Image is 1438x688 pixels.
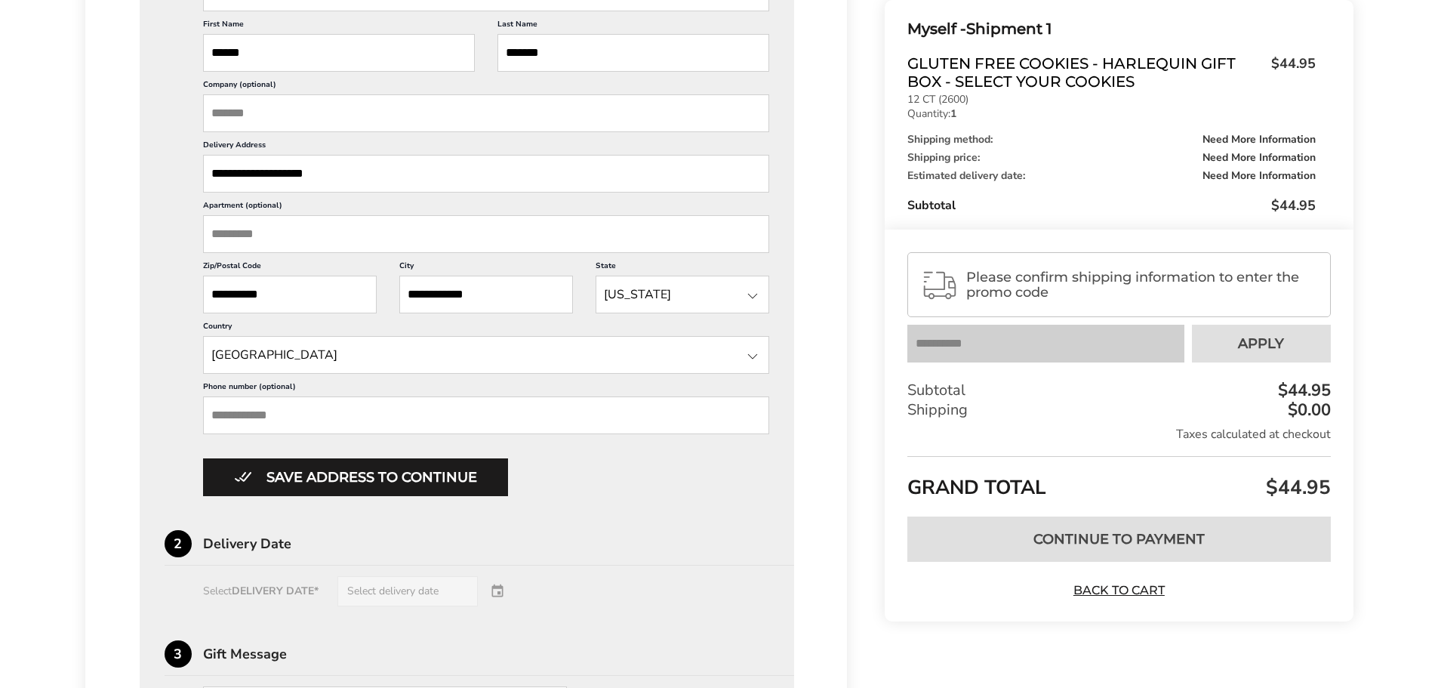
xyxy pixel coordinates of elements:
[165,640,192,668] div: 3
[203,647,795,661] div: Gift Message
[596,261,769,276] label: State
[907,54,1263,91] span: Gluten Free Cookies - Harlequin Gift Box - Select Your Cookies
[203,200,770,215] label: Apartment (optional)
[203,94,770,132] input: Company
[203,321,770,336] label: Country
[203,215,770,253] input: Apartment
[907,400,1330,420] div: Shipping
[497,34,769,72] input: Last Name
[907,17,1315,42] div: Shipment 1
[203,336,770,374] input: State
[966,270,1316,300] span: Please confirm shipping information to enter the promo code
[203,19,475,34] label: First Name
[203,79,770,94] label: Company (optional)
[1274,382,1331,399] div: $44.95
[1202,171,1316,181] span: Need More Information
[1262,474,1331,501] span: $44.95
[497,19,769,34] label: Last Name
[1066,582,1172,599] a: Back to Cart
[907,196,1315,214] div: Subtotal
[907,456,1330,505] div: GRAND TOTAL
[203,261,377,276] label: Zip/Postal Code
[399,276,573,313] input: City
[203,537,795,551] div: Delivery Date
[907,54,1315,91] a: Gluten Free Cookies - Harlequin Gift Box - Select Your Cookies$44.95
[907,381,1330,400] div: Subtotal
[203,34,475,72] input: First Name
[596,276,769,313] input: State
[907,153,1315,163] div: Shipping price:
[907,171,1315,181] div: Estimated delivery date:
[203,458,508,496] button: Button save address
[907,426,1330,443] div: Taxes calculated at checkout
[203,381,770,396] label: Phone number (optional)
[907,20,966,38] span: Myself -
[399,261,573,276] label: City
[1284,402,1331,418] div: $0.00
[1264,54,1316,87] span: $44.95
[1202,153,1316,163] span: Need More Information
[1202,134,1316,145] span: Need More Information
[1192,325,1331,363] button: Apply
[907,517,1330,562] button: Continue to Payment
[1238,337,1284,350] span: Apply
[203,155,770,193] input: Delivery Address
[203,276,377,313] input: ZIP
[1271,196,1316,214] span: $44.95
[203,140,770,155] label: Delivery Address
[165,530,192,557] div: 2
[907,134,1315,145] div: Shipping method:
[907,109,1315,119] p: Quantity:
[907,94,1315,105] p: 12 CT (2600)
[950,106,956,121] strong: 1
